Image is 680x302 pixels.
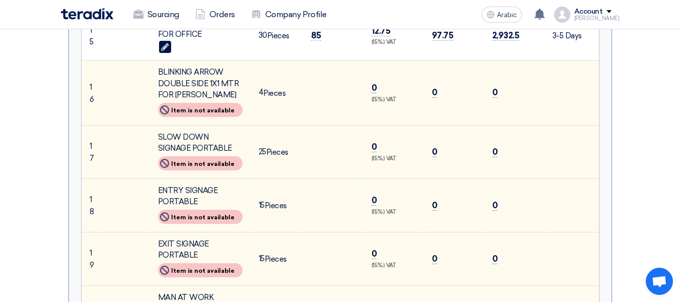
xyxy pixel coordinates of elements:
[171,160,235,167] font: Item is not available
[492,87,498,97] font: 0
[158,18,235,39] font: EMERGENCY LIGHTS FOR OFFICE
[263,89,285,98] font: Pieces
[371,142,377,152] font: 0
[90,142,94,163] font: 17
[492,254,498,264] font: 0
[371,155,397,162] font: (15%) VAT
[259,88,264,97] font: 4
[371,262,397,269] font: (15%) VAT
[574,15,620,22] font: [PERSON_NAME]
[61,8,113,20] img: Teradix logo
[266,148,288,157] font: Pieces
[492,30,519,40] font: 2,932.5
[265,10,327,19] font: Company Profile
[259,31,267,40] font: 30
[158,239,209,260] font: EXIT SIGNAGE PORTABLE
[158,68,239,99] font: BLINKING ARROW DOUBLE SIDE 1X1 MTR FOR [PERSON_NAME]
[265,201,287,210] font: Pieces
[371,249,377,259] font: 0
[432,200,437,210] font: 0
[158,186,218,207] font: ENTRY SIGNAGE PORTABLE
[171,213,235,220] font: Item is not available
[147,10,179,19] font: Sourcing
[646,268,673,295] div: Open chat
[432,87,437,97] font: 0
[311,30,321,40] font: 85
[158,133,232,153] font: SLOW DOWN SIGNAGE PORTABLE
[482,7,522,23] button: Arabic
[371,195,377,205] font: 0
[432,30,454,40] font: 97.75
[371,209,397,215] font: (15%) VAT
[554,7,570,23] img: profile_test.png
[497,11,517,19] font: Arabic
[371,26,391,36] font: 12.75
[259,201,265,210] font: 15
[187,4,243,26] a: Orders
[125,4,187,26] a: Sourcing
[171,267,235,274] font: Item is not available
[267,31,289,40] font: Pieces
[432,254,437,264] font: 0
[492,200,498,210] font: 0
[259,147,266,156] font: 25
[90,195,94,216] font: 18
[90,83,94,104] font: 16
[371,83,377,93] font: 0
[371,39,397,45] font: (15%) VAT
[432,147,437,157] font: 0
[209,10,235,19] font: Orders
[553,31,582,40] font: 3-5 Days
[171,106,235,113] font: Item is not available
[265,255,287,264] font: Pieces
[259,254,265,263] font: 15
[574,7,603,16] font: Account
[90,249,94,270] font: 19
[492,147,498,157] font: 0
[371,96,397,103] font: (15%) VAT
